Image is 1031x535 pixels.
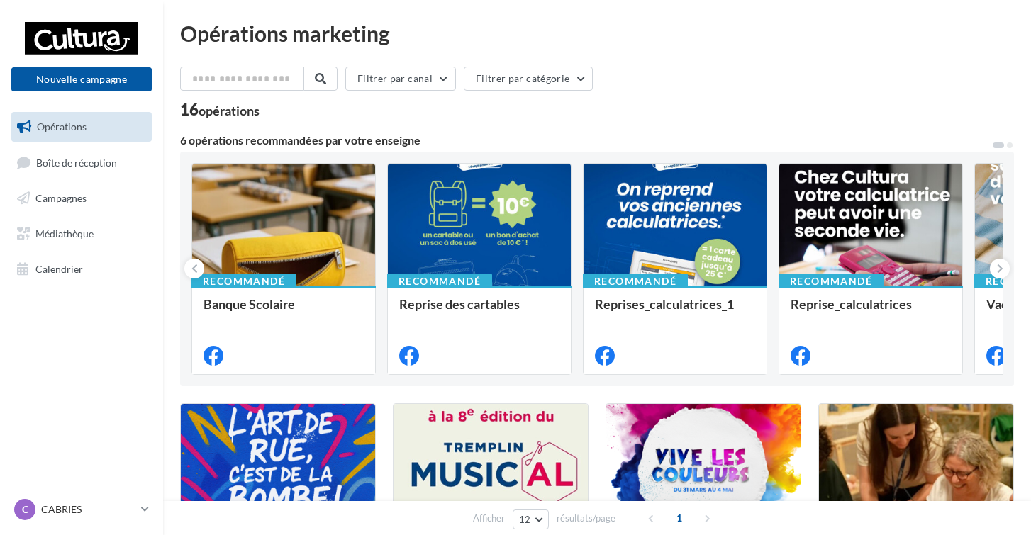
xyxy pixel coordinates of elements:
[583,274,688,289] div: Recommandé
[513,509,549,529] button: 12
[199,104,260,117] div: opérations
[345,67,456,91] button: Filtrer par canal
[473,512,505,525] span: Afficher
[36,156,117,168] span: Boîte de réception
[11,496,152,523] a: C CABRIES
[180,135,991,146] div: 6 opérations recommandées par votre enseigne
[595,296,734,312] span: Reprises_calculatrices_1
[399,296,520,312] span: Reprise des cartables
[387,274,492,289] div: Recommandé
[557,512,615,525] span: résultats/page
[779,274,884,289] div: Recommandé
[464,67,593,91] button: Filtrer par catégorie
[519,514,531,525] span: 12
[9,254,155,284] a: Calendrier
[37,120,87,133] span: Opérations
[35,262,83,274] span: Calendrier
[35,227,94,240] span: Médiathèque
[204,296,295,312] span: Banque Scolaire
[668,507,691,529] span: 1
[41,502,135,517] p: CABRIES
[791,296,912,312] span: Reprise_calculatrices
[22,502,28,517] span: C
[191,274,296,289] div: Recommandé
[11,67,152,91] button: Nouvelle campagne
[9,147,155,178] a: Boîte de réception
[180,23,1014,44] div: Opérations marketing
[9,184,155,213] a: Campagnes
[9,219,155,249] a: Médiathèque
[180,102,260,118] div: 16
[9,112,155,142] a: Opérations
[35,192,87,204] span: Campagnes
